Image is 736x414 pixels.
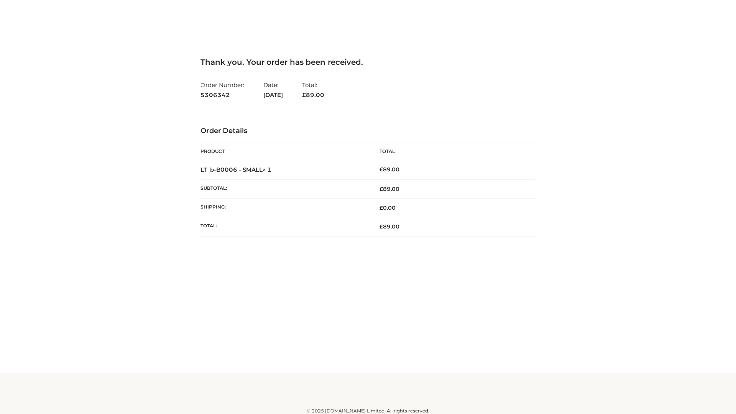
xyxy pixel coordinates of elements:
[200,179,368,198] th: Subtotal:
[302,78,324,102] li: Total:
[368,143,536,160] th: Total
[263,78,283,102] li: Date:
[379,223,383,230] span: £
[302,91,324,99] span: 89.00
[379,204,383,211] span: £
[263,90,283,100] strong: [DATE]
[200,127,536,135] h3: Order Details
[200,58,536,67] h3: Thank you. Your order has been received.
[200,199,368,217] th: Shipping:
[379,186,399,192] span: 89.00
[379,186,383,192] span: £
[200,217,368,236] th: Total:
[200,78,244,102] li: Order Number:
[379,204,396,211] bdi: 0.00
[200,166,272,173] strong: LT_b-B0006 - SMALL
[379,223,399,230] span: 89.00
[379,166,399,173] bdi: 89.00
[200,90,244,100] strong: 5306342
[263,166,272,173] strong: × 1
[200,143,368,160] th: Product
[379,166,383,173] span: £
[302,91,306,99] span: £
